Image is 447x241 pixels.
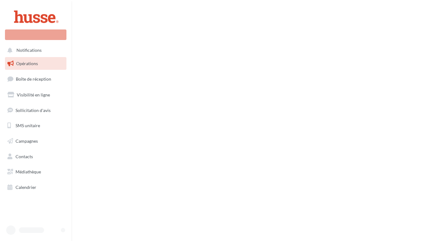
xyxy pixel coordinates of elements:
span: Opérations [16,61,38,66]
a: SMS unitaire [4,119,68,132]
div: Nouvelle campagne [5,29,66,40]
a: Contacts [4,150,68,163]
span: Notifications [16,48,42,53]
span: Campagnes [16,138,38,144]
a: Médiathèque [4,165,68,178]
a: Visibilité en ligne [4,88,68,101]
a: Calendrier [4,181,68,194]
span: Visibilité en ligne [17,92,50,97]
span: SMS unitaire [16,123,40,128]
span: Médiathèque [16,169,41,174]
span: Contacts [16,154,33,159]
span: Sollicitation d'avis [16,107,51,113]
a: Boîte de réception [4,72,68,86]
span: Calendrier [16,185,36,190]
a: Campagnes [4,135,68,148]
a: Sollicitation d'avis [4,104,68,117]
a: Opérations [4,57,68,70]
span: Boîte de réception [16,76,51,82]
